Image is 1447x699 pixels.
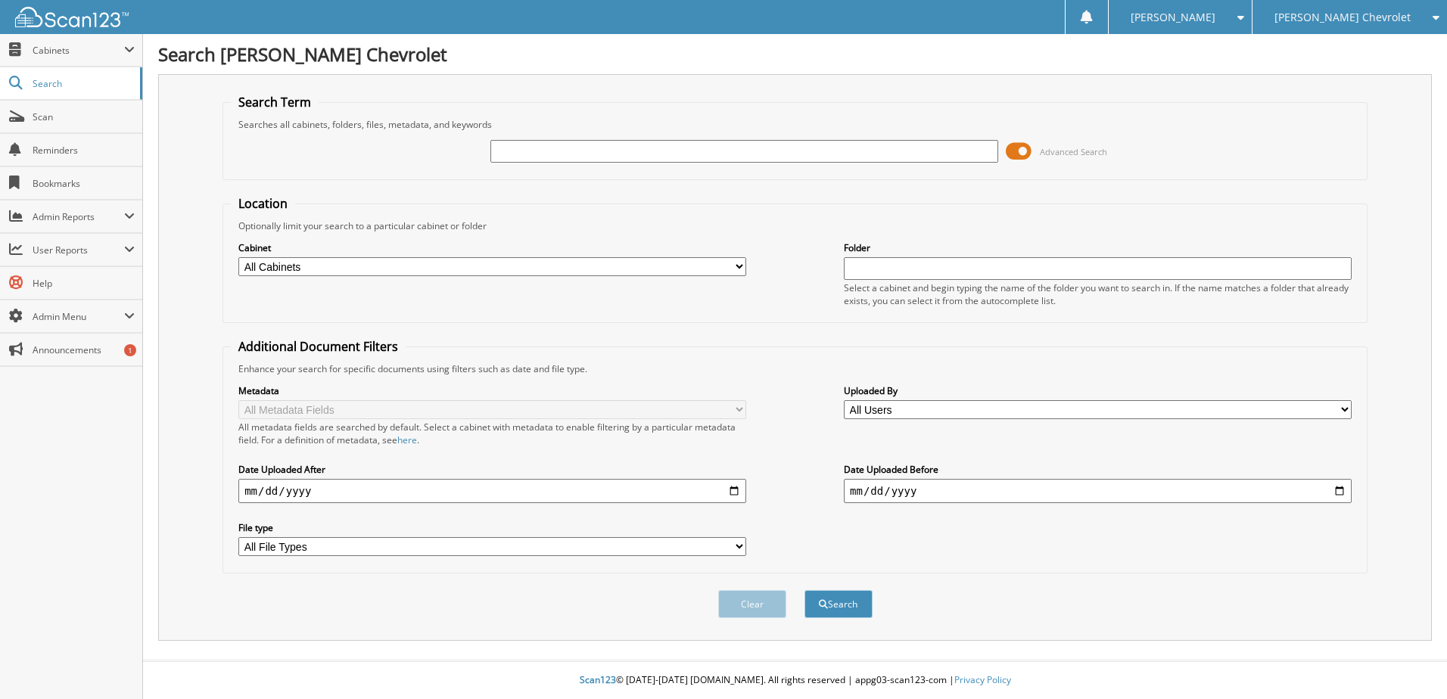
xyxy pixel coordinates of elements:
[954,673,1011,686] a: Privacy Policy
[33,343,135,356] span: Announcements
[33,310,124,323] span: Admin Menu
[231,219,1359,232] div: Optionally limit your search to a particular cabinet or folder
[33,110,135,123] span: Scan
[231,118,1359,131] div: Searches all cabinets, folders, files, metadata, and keywords
[238,421,746,446] div: All metadata fields are searched by default. Select a cabinet with metadata to enable filtering b...
[1274,13,1411,22] span: [PERSON_NAME] Chevrolet
[1131,13,1215,22] span: [PERSON_NAME]
[231,338,406,355] legend: Additional Document Filters
[33,44,124,57] span: Cabinets
[844,463,1352,476] label: Date Uploaded Before
[397,433,417,446] a: here
[844,384,1352,397] label: Uploaded By
[238,384,746,397] label: Metadata
[158,42,1432,67] h1: Search [PERSON_NAME] Chevrolet
[231,195,295,212] legend: Location
[33,244,124,256] span: User Reports
[1040,146,1107,157] span: Advanced Search
[844,241,1352,254] label: Folder
[231,94,319,110] legend: Search Term
[33,177,135,190] span: Bookmarks
[33,144,135,157] span: Reminders
[143,662,1447,699] div: © [DATE]-[DATE] [DOMAIN_NAME]. All rights reserved | appg03-scan123-com |
[15,7,129,27] img: scan123-logo-white.svg
[33,77,132,90] span: Search
[804,590,873,618] button: Search
[238,463,746,476] label: Date Uploaded After
[238,479,746,503] input: start
[238,241,746,254] label: Cabinet
[580,673,616,686] span: Scan123
[124,344,136,356] div: 1
[33,210,124,223] span: Admin Reports
[238,521,746,534] label: File type
[844,479,1352,503] input: end
[33,277,135,290] span: Help
[718,590,786,618] button: Clear
[231,362,1359,375] div: Enhance your search for specific documents using filters such as date and file type.
[844,281,1352,307] div: Select a cabinet and begin typing the name of the folder you want to search in. If the name match...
